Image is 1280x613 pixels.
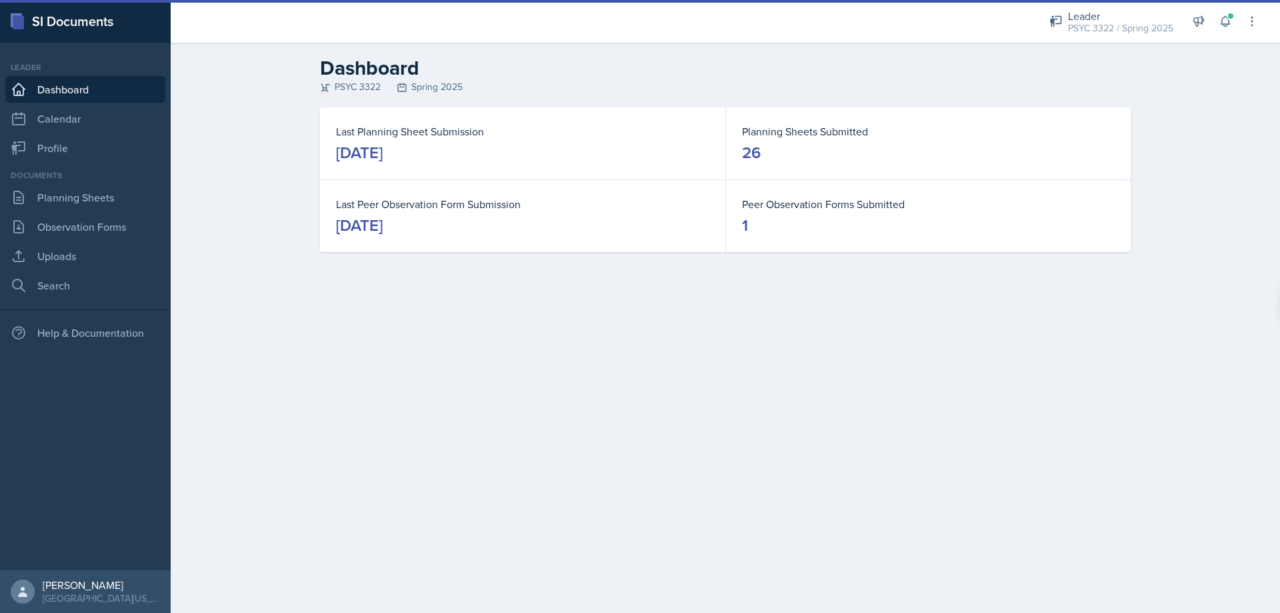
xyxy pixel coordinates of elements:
[336,123,709,139] dt: Last Planning Sheet Submission
[43,592,160,605] div: [GEOGRAPHIC_DATA][US_STATE]
[1068,8,1173,24] div: Leader
[336,142,383,163] div: [DATE]
[336,196,709,212] dt: Last Peer Observation Form Submission
[1068,21,1173,35] div: PSYC 3322 / Spring 2025
[5,61,165,73] div: Leader
[336,215,383,236] div: [DATE]
[742,123,1115,139] dt: Planning Sheets Submitted
[5,320,165,346] div: Help & Documentation
[5,135,165,161] a: Profile
[5,243,165,269] a: Uploads
[43,578,160,592] div: [PERSON_NAME]
[742,196,1115,212] dt: Peer Observation Forms Submitted
[5,184,165,211] a: Planning Sheets
[5,76,165,103] a: Dashboard
[5,213,165,240] a: Observation Forms
[320,56,1131,80] h2: Dashboard
[5,105,165,132] a: Calendar
[320,80,1131,94] div: PSYC 3322 Spring 2025
[5,272,165,299] a: Search
[742,215,748,236] div: 1
[742,142,761,163] div: 26
[5,169,165,181] div: Documents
